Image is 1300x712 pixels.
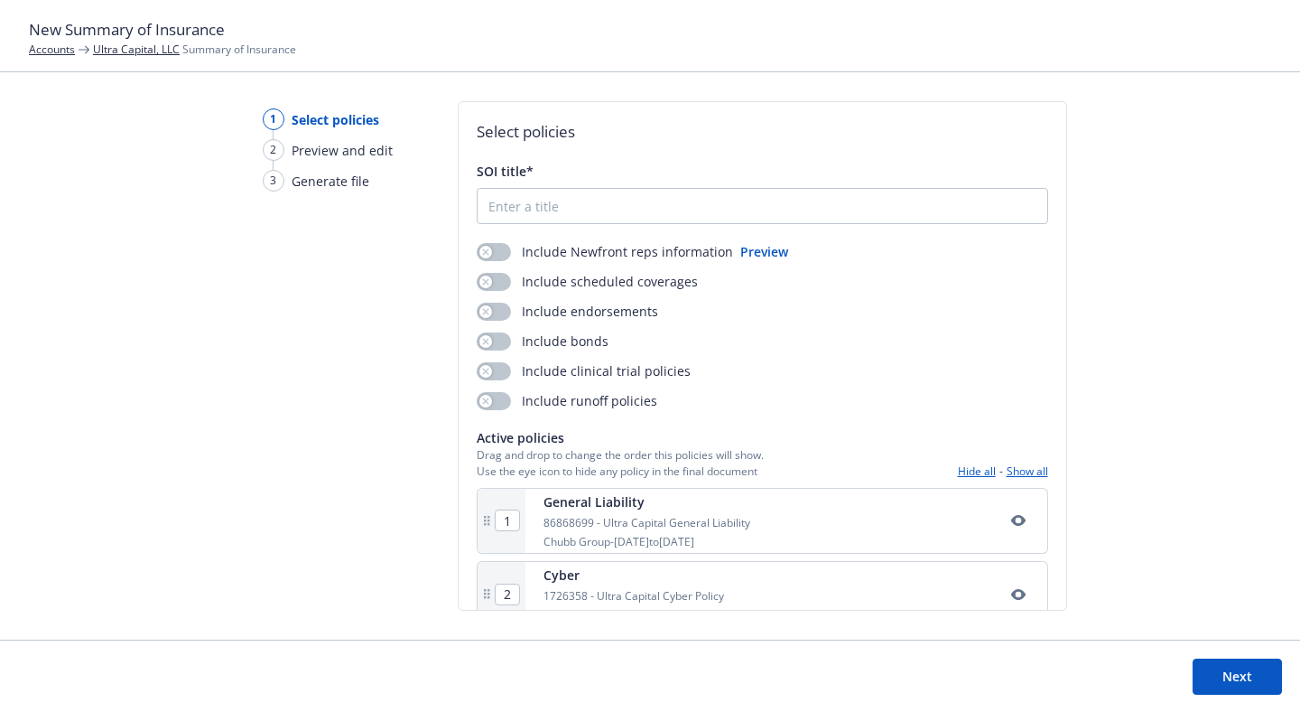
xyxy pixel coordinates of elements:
div: Chubb Group - [DATE] to [DATE] [543,534,750,549]
div: 1726358 - Ultra Capital Cyber Policy [543,588,819,604]
div: Include bonds [477,332,608,351]
div: Cyber [543,566,819,585]
span: Generate file [292,172,369,191]
div: 3 [263,170,284,192]
div: General Liability [543,492,750,511]
span: Active policies [477,428,764,447]
div: 86868699 - Ultra Capital General Liability [543,515,750,530]
div: Include runoff policies [477,391,657,410]
div: Cyber1726358 - Ultra Capital Cyber PolicyCoalition Insurance Solutions (Carrier)-[DATE]to[DATE] [477,561,1048,627]
div: Coalition Insurance Solutions (Carrier) - [DATE] to [DATE] [543,607,819,623]
span: Summary of Insurance [93,42,296,57]
a: Ultra Capital, LLC [93,42,180,57]
a: Accounts [29,42,75,57]
span: Preview and edit [292,141,393,160]
span: Select policies [292,110,379,129]
div: Include endorsements [477,302,658,321]
h2: Select policies [477,120,1048,144]
button: Preview [740,242,788,261]
div: 1 [263,108,284,130]
div: - [958,464,1048,479]
div: Include Newfront reps information [477,242,733,261]
button: Next [1193,659,1282,695]
button: Hide all [958,464,996,479]
h1: New Summary of Insurance [29,18,1271,42]
div: 2 [263,139,284,161]
span: SOI title* [477,163,534,180]
input: Enter a title [478,189,1047,223]
span: Drag and drop to change the order this policies will show. Use the eye icon to hide any policy in... [477,447,764,478]
div: Include scheduled coverages [477,272,698,291]
button: Show all [1007,464,1048,479]
div: Include clinical trial policies [477,361,691,380]
div: General Liability86868699 - Ultra Capital General LiabilityChubb Group-[DATE]to[DATE] [477,488,1048,554]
